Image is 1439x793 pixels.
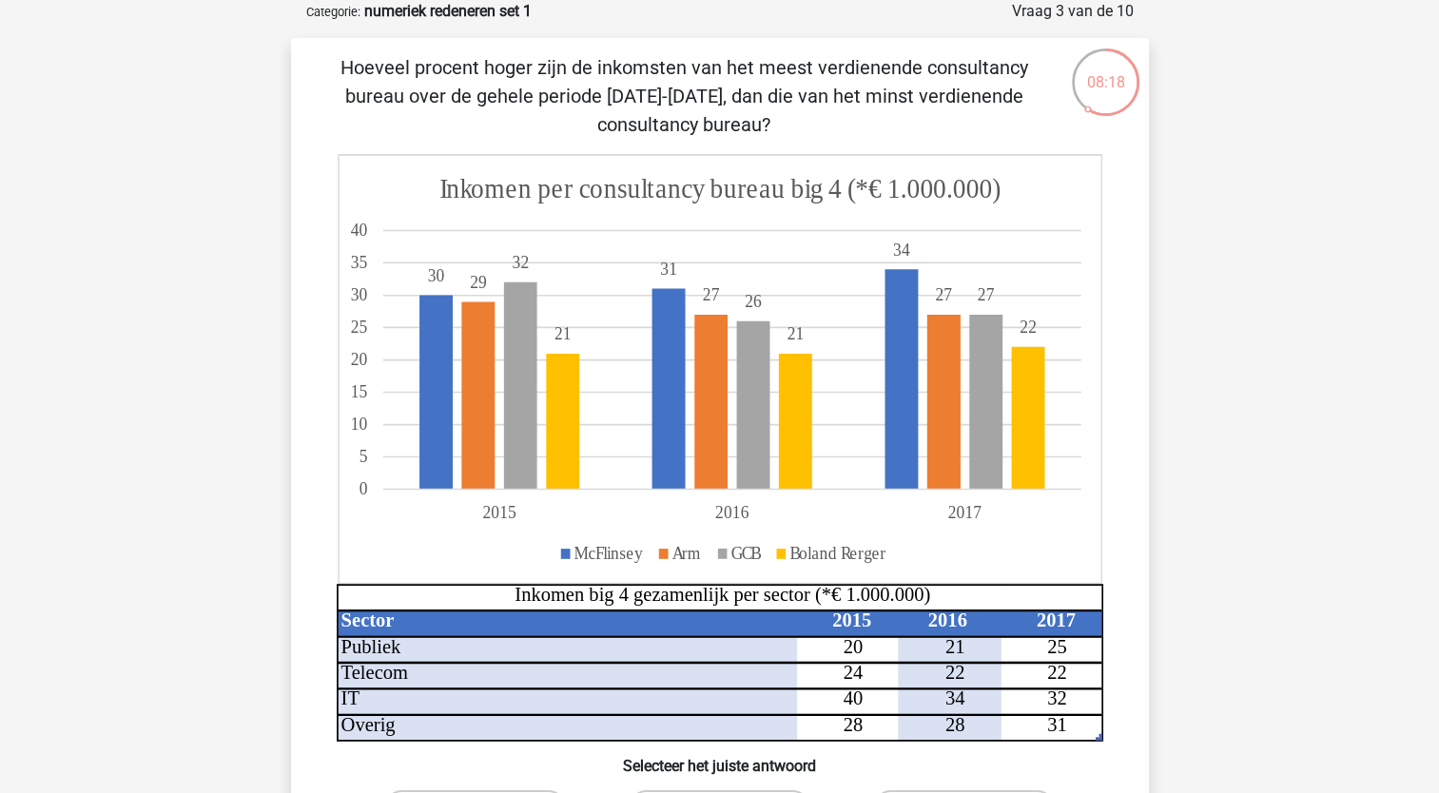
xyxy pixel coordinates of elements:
div: 08:18 [1070,47,1141,94]
strong: numeriek redeneren set 1 [364,2,532,20]
tspan: 40 [350,220,367,240]
tspan: GCB [730,543,761,563]
tspan: 20 [350,350,367,370]
tspan: 22 [944,662,964,683]
tspan: 0 [359,479,367,499]
tspan: 27 [977,285,994,305]
tspan: 32 [1047,688,1067,709]
tspan: Inkomen per consultancy bureau big 4 (*€ 1.000.000) [439,172,1001,205]
tspan: 2015 [832,609,871,630]
tspan: 40 [843,688,863,709]
tspan: 25 [1047,636,1067,657]
tspan: 5 [359,447,367,467]
tspan: 10 [350,415,367,435]
tspan: 34 [892,240,909,260]
tspan: 31 [660,259,677,279]
tspan: 31 [1047,714,1067,735]
tspan: Overig [340,714,395,736]
tspan: Boland Rerger [789,543,885,563]
tspan: 32 [512,253,529,273]
tspan: 24 [843,662,863,683]
tspan: 30 [427,265,444,285]
tspan: 22 [1020,318,1037,338]
tspan: 35 [350,253,367,273]
tspan: 30 [350,285,367,305]
tspan: 28 [944,714,964,735]
h6: Selecteer het juiste antwoord [321,742,1118,775]
tspan: 29 [470,272,487,292]
tspan: Arm [671,543,700,563]
tspan: 20 [843,636,863,657]
tspan: 34 [944,688,964,709]
tspan: 21 [944,636,964,657]
tspan: 2727 [702,285,951,305]
tspan: 26 [745,291,762,311]
tspan: 2017 [1036,609,1075,630]
tspan: 25 [350,318,367,338]
tspan: Inkomen big 4 gezamenlijk per sector (*€ 1.000.000) [515,584,930,606]
tspan: 201520162017 [482,503,982,523]
tspan: McFlinsey [574,543,643,563]
tspan: IT [340,688,360,709]
tspan: 22 [1047,662,1067,683]
tspan: Telecom [340,662,407,683]
tspan: 2121 [554,324,803,344]
tspan: Publiek [340,636,400,657]
p: Hoeveel procent hoger zijn de inkomsten van het meest verdienende consultancy bureau over de gehe... [321,53,1047,139]
tspan: 2016 [927,609,966,630]
small: Categorie: [306,5,360,19]
tspan: 28 [843,714,863,735]
tspan: 15 [350,382,367,402]
tspan: Sector [340,609,394,630]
